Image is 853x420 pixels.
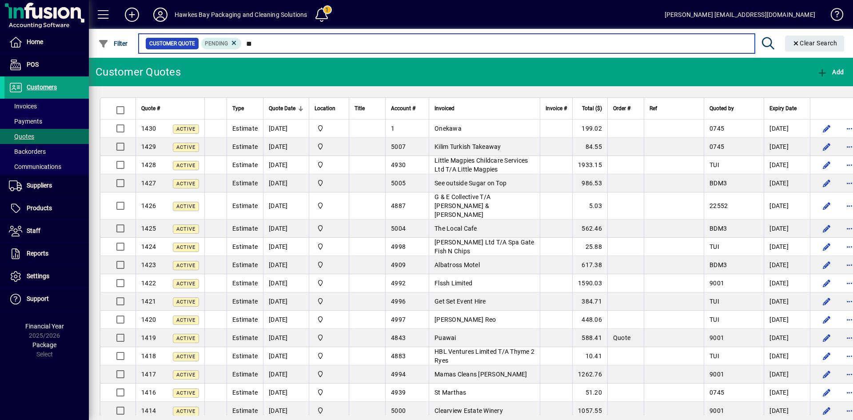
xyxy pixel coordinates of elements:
[263,329,309,347] td: [DATE]
[27,38,43,45] span: Home
[819,258,833,272] button: Edit
[819,385,833,400] button: Edit
[572,311,607,329] td: 448.06
[710,352,719,360] span: TUI
[572,256,607,274] td: 617.38
[315,142,343,152] span: Central
[27,204,52,212] span: Products
[391,261,406,268] span: 4909
[25,323,64,330] span: Financial Year
[263,274,309,292] td: [DATE]
[141,280,156,287] span: 1422
[769,104,797,113] span: Expiry Date
[819,176,833,190] button: Edit
[176,390,195,396] span: Active
[141,407,156,414] span: 1414
[4,114,89,129] a: Payments
[764,347,810,365] td: [DATE]
[710,225,727,232] span: BDM3
[232,389,258,396] span: Estimate
[391,280,406,287] span: 4992
[315,388,343,397] span: Central
[96,65,181,79] div: Customer Quotes
[434,280,472,287] span: Flssh Limited
[96,36,130,52] button: Filter
[315,369,343,379] span: Central
[232,180,258,187] span: Estimate
[175,8,307,22] div: Hawkes Bay Packaging and Cleaning Solutions
[205,40,228,47] span: Pending
[232,143,258,150] span: Estimate
[764,220,810,238] td: [DATE]
[232,298,258,305] span: Estimate
[819,199,833,213] button: Edit
[391,407,406,414] span: 5000
[315,351,343,361] span: Central
[263,138,309,156] td: [DATE]
[572,238,607,256] td: 25.88
[434,125,462,132] span: Onekawa
[141,180,156,187] span: 1427
[176,317,195,323] span: Active
[572,365,607,384] td: 1262.76
[710,261,727,268] span: BDM3
[819,404,833,418] button: Edit
[232,316,258,323] span: Estimate
[572,156,607,174] td: 1933.15
[315,242,343,252] span: Central
[141,161,156,168] span: 1428
[263,402,309,420] td: [DATE]
[819,294,833,308] button: Edit
[391,316,406,323] span: 4997
[391,104,415,113] span: Account #
[146,7,175,23] button: Profile
[263,192,309,220] td: [DATE]
[710,161,719,168] span: TUI
[434,104,534,113] div: Invoiced
[141,243,156,250] span: 1424
[4,288,89,310] a: Support
[4,175,89,197] a: Suppliers
[819,221,833,236] button: Edit
[315,224,343,233] span: Central
[9,103,37,110] span: Invoices
[764,174,810,192] td: [DATE]
[434,239,534,255] span: [PERSON_NAME] Ltd T/A Spa Gate Fish N Chips
[4,99,89,114] a: Invoices
[572,292,607,311] td: 384.71
[710,104,734,113] span: Quoted by
[572,347,607,365] td: 10.41
[141,261,156,268] span: 1423
[9,163,61,170] span: Communications
[263,384,309,402] td: [DATE]
[176,281,195,287] span: Active
[263,292,309,311] td: [DATE]
[269,104,295,113] span: Quote Date
[391,334,406,341] span: 4843
[434,157,528,173] span: Little Magpies Childcare Services Ltd T/A Little Magpies
[819,276,833,290] button: Edit
[391,225,406,232] span: 5004
[710,316,719,323] span: TUI
[141,352,156,360] span: 1418
[710,104,758,113] div: Quoted by
[315,104,343,113] div: Location
[141,389,156,396] span: 1416
[355,104,365,113] span: Title
[141,104,199,113] div: Quote #
[434,407,503,414] span: Clearview Estate Winery
[4,265,89,288] a: Settings
[141,371,156,378] span: 1417
[572,174,607,192] td: 986.53
[434,334,456,341] span: Puawai
[176,163,195,168] span: Active
[572,192,607,220] td: 5.03
[27,84,57,91] span: Customers
[764,120,810,138] td: [DATE]
[27,250,48,257] span: Reports
[764,256,810,274] td: [DATE]
[391,161,406,168] span: 4930
[764,138,810,156] td: [DATE]
[391,243,406,250] span: 4998
[4,220,89,242] a: Staff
